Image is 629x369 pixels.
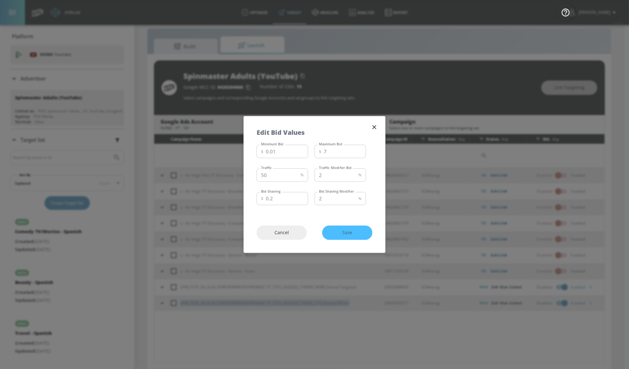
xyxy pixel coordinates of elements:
label: Traffic [261,165,272,170]
label: Minimum Bid [261,142,283,146]
p: % [300,172,304,178]
span: Cancel [269,229,294,237]
label: Traffic Modifier Bid [319,165,352,170]
p: % [358,195,362,202]
p: % [358,172,362,178]
label: Bid Shaving [261,189,281,194]
label: Maximum Bid [319,142,342,146]
button: Open Resource Center [557,3,575,21]
p: $ [319,148,321,155]
button: Cancel [257,226,307,240]
h5: Edit Bid Values [257,129,305,136]
label: Bid Shaving Modifier [319,189,354,194]
p: $ [261,195,263,202]
p: $ [261,148,263,155]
